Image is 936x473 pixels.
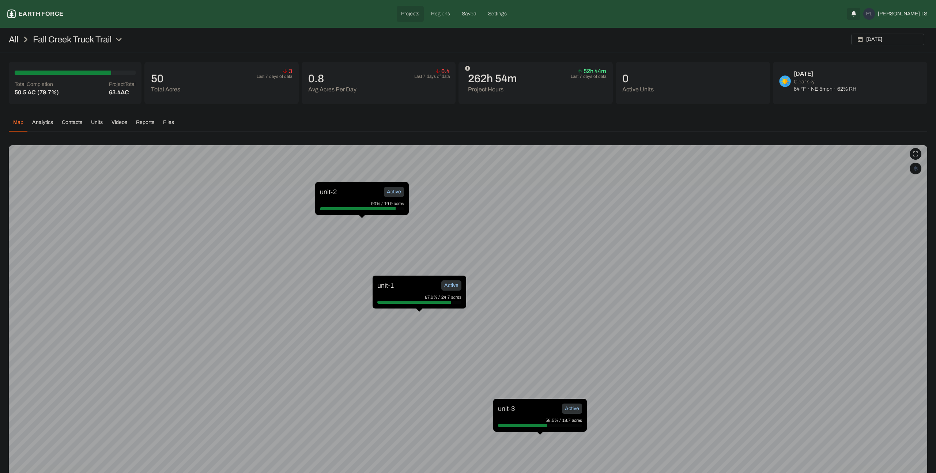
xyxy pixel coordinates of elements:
span: LS. [921,10,929,18]
div: Active [562,404,582,414]
p: Regions [431,10,450,18]
p: 87.6% / [425,294,441,301]
p: · [834,86,836,93]
p: 64 °F [794,86,806,93]
p: 0 [622,72,654,85]
p: Last 7 days of data [257,73,292,79]
div: PL [863,8,875,20]
button: 50.5 AC(79.7%) [15,88,59,97]
p: 62% RH [837,86,856,93]
a: Saved [457,6,481,22]
p: Clear sky [794,78,856,86]
p: · [808,86,809,93]
span: [PERSON_NAME] [878,10,920,18]
p: 50 [151,72,180,85]
button: [DATE] [851,34,924,45]
p: NE 5mph [811,86,833,93]
button: Contacts [57,119,87,132]
p: Avg Acres Per Day [308,85,356,94]
p: Projects [401,10,419,18]
div: Active [441,280,461,291]
img: clear-sky-DDUEQLQN.png [779,75,791,87]
p: Earth force [19,10,63,18]
p: Total Acres [151,85,180,94]
p: unit-2 [320,187,337,197]
img: arrow [435,69,440,73]
p: 52h 44m [578,69,606,73]
p: 3 [283,69,292,73]
p: 19.9 acres [384,200,404,207]
button: Files [159,119,178,132]
button: Analytics [28,119,57,132]
img: arrow [578,69,582,73]
p: (79.7%) [37,88,59,97]
button: Map [9,119,28,132]
img: earthforce-logo-white-uG4MPadI.svg [7,10,16,18]
p: 90% / [371,200,384,207]
p: Total Completion [15,81,59,88]
p: 0.4 [435,69,450,73]
button: Reports [132,119,159,132]
p: Last 7 days of data [414,73,450,79]
a: Projects [397,6,424,22]
p: 262h 54m [468,72,517,85]
p: Active Units [622,85,654,94]
p: 24.7 acres [441,294,461,301]
p: unit-1 [377,280,394,291]
img: layerIcon [913,166,918,171]
a: Settings [484,6,511,22]
p: Saved [462,10,476,18]
p: Last 7 days of data [571,73,606,79]
div: Active [384,187,404,197]
p: 18.7 acres [562,417,582,424]
p: 58.5% / [546,417,562,424]
p: Project Hours [468,85,517,94]
button: Videos [107,119,132,132]
button: PL[PERSON_NAME]LS. [863,8,929,20]
p: Fall Creek Truck Trail [33,34,112,45]
p: Project Total [109,81,136,88]
p: 63.4 AC [109,88,136,97]
p: Settings [488,10,507,18]
p: 0.8 [308,72,356,85]
a: All [9,34,18,45]
div: [DATE] [794,69,856,78]
p: 50.5 AC [15,88,36,97]
a: Regions [427,6,454,22]
p: unit-3 [498,404,515,414]
img: arrow [283,69,287,73]
button: Units [87,119,107,132]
